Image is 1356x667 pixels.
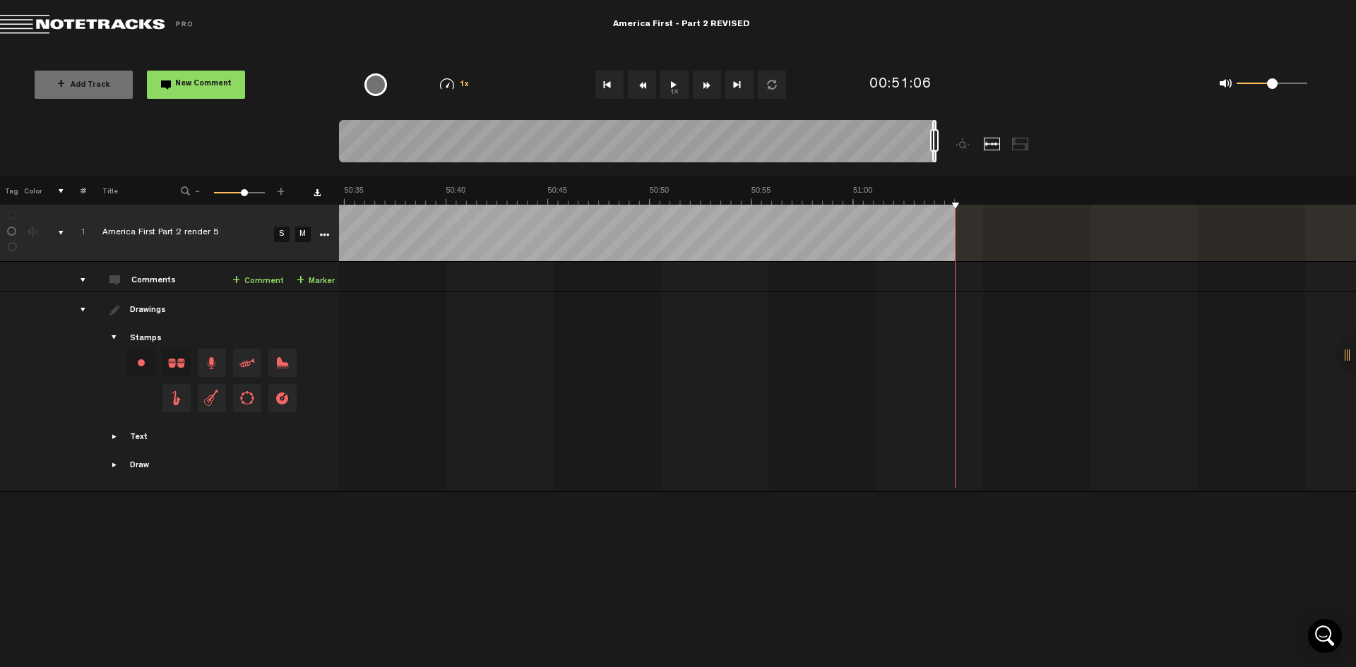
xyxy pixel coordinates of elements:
a: Download comments [314,189,321,196]
span: New Comment [175,80,232,88]
td: Click to change the order number 1 [64,205,86,262]
div: {{ tooltip_message }} [364,73,387,96]
th: # [64,176,86,205]
button: +Add Track [35,71,133,99]
div: Change stamp color.To change the color of an existing stamp, select the stamp on the right and th... [127,349,155,377]
span: Drag and drop a stamp [162,349,191,377]
button: Rewind [628,71,656,99]
span: Drag and drop a stamp [198,349,226,377]
div: comments [66,273,88,287]
button: Go to end [725,71,754,99]
span: Showcase text [109,431,121,443]
a: More [317,227,331,240]
td: comments [64,262,86,292]
td: Click to edit the title America First Part 2 render 5 [86,205,270,262]
span: + [232,275,240,287]
div: Click to change the order number [66,227,88,240]
div: Stamps [130,333,162,345]
button: 1x [660,71,689,99]
th: Title [86,176,162,205]
button: New Comment [147,71,245,99]
div: Open Intercom Messenger [1308,619,1342,653]
div: 1x [418,78,491,90]
td: Change the color of the waveform [21,205,42,262]
img: speedometer.svg [440,78,454,90]
div: Change the color of the waveform [23,226,44,239]
th: Color [21,176,42,205]
div: Text [130,432,148,444]
span: + [297,275,304,287]
div: Drawings [130,305,169,317]
td: comments, stamps & drawings [42,205,64,262]
button: Fast Forward [693,71,721,99]
button: Go to beginning [595,71,624,99]
span: Showcase draw menu [109,459,121,471]
span: 1x [460,81,470,89]
span: Drag and drop a stamp [162,384,191,412]
div: Comments [131,275,179,287]
div: comments, stamps & drawings [44,226,66,240]
span: - [192,185,203,193]
button: Loop [758,71,786,99]
span: Add Track [57,82,110,90]
span: Showcase stamps [109,332,121,344]
span: Drag and drop a stamp [233,384,261,412]
span: + [57,79,65,90]
div: Draw [130,460,149,472]
a: S [274,227,290,242]
div: drawings [66,303,88,317]
a: Comment [232,273,284,289]
a: Marker [297,273,335,289]
span: + [275,185,287,193]
span: Drag and drop a stamp [198,384,226,412]
a: M [295,227,311,242]
div: Click to edit the title [102,227,286,241]
td: drawings [64,292,86,492]
span: Drag and drop a stamp [233,349,261,377]
div: 00:51:06 [869,75,932,95]
span: Drag and drop a stamp [268,349,297,377]
span: Drag and drop a stamp [268,384,297,412]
